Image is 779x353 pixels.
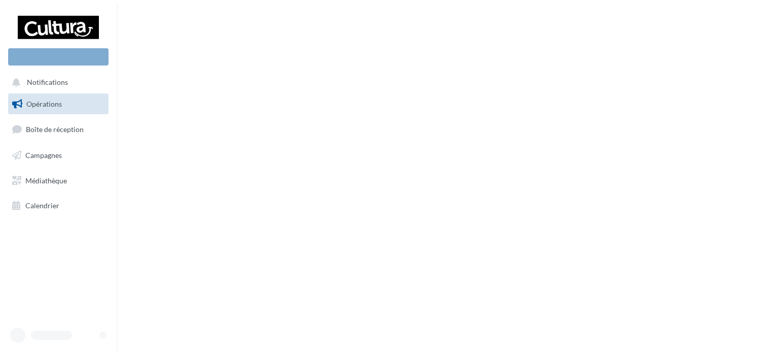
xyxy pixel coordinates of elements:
div: Nouvelle campagne [8,48,109,66]
span: Campagnes [25,151,62,159]
span: Médiathèque [25,176,67,184]
a: Calendrier [6,195,111,216]
a: Boîte de réception [6,118,111,140]
span: Opérations [26,100,62,108]
a: Campagnes [6,145,111,166]
span: Boîte de réception [26,125,84,134]
span: Notifications [27,78,68,87]
a: Opérations [6,93,111,115]
a: Médiathèque [6,170,111,191]
span: Calendrier [25,201,59,210]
